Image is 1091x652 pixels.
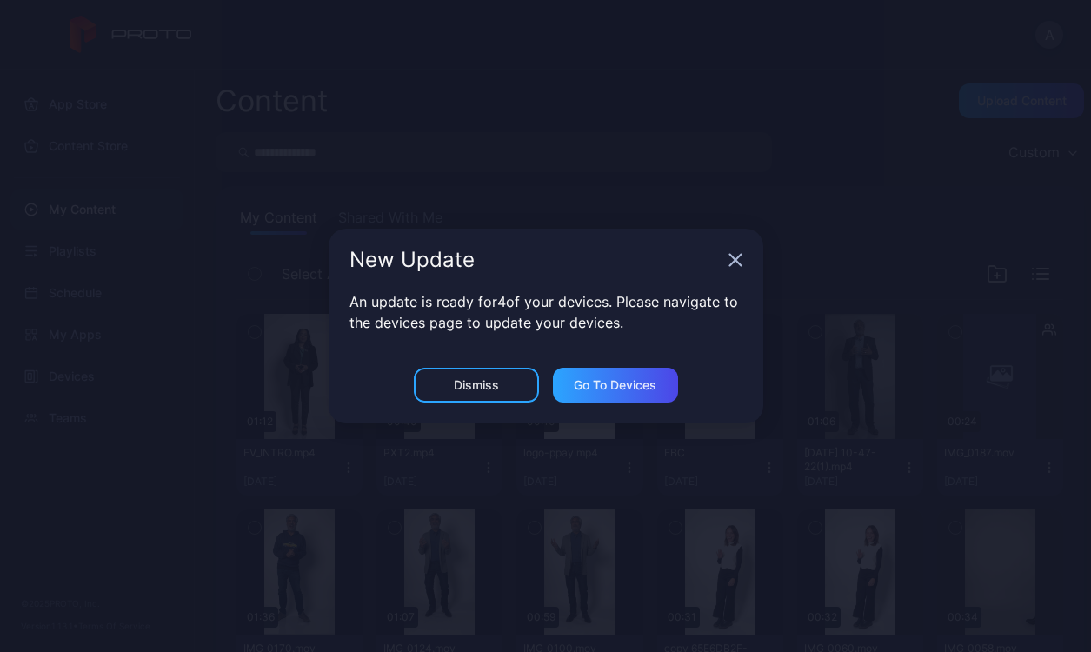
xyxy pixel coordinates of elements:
[574,378,656,392] div: Go to devices
[553,368,678,403] button: Go to devices
[349,291,742,333] p: An update is ready for 4 of your devices. Please navigate to the devices page to update your devi...
[349,249,722,270] div: New Update
[414,368,539,403] button: Dismiss
[454,378,499,392] div: Dismiss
